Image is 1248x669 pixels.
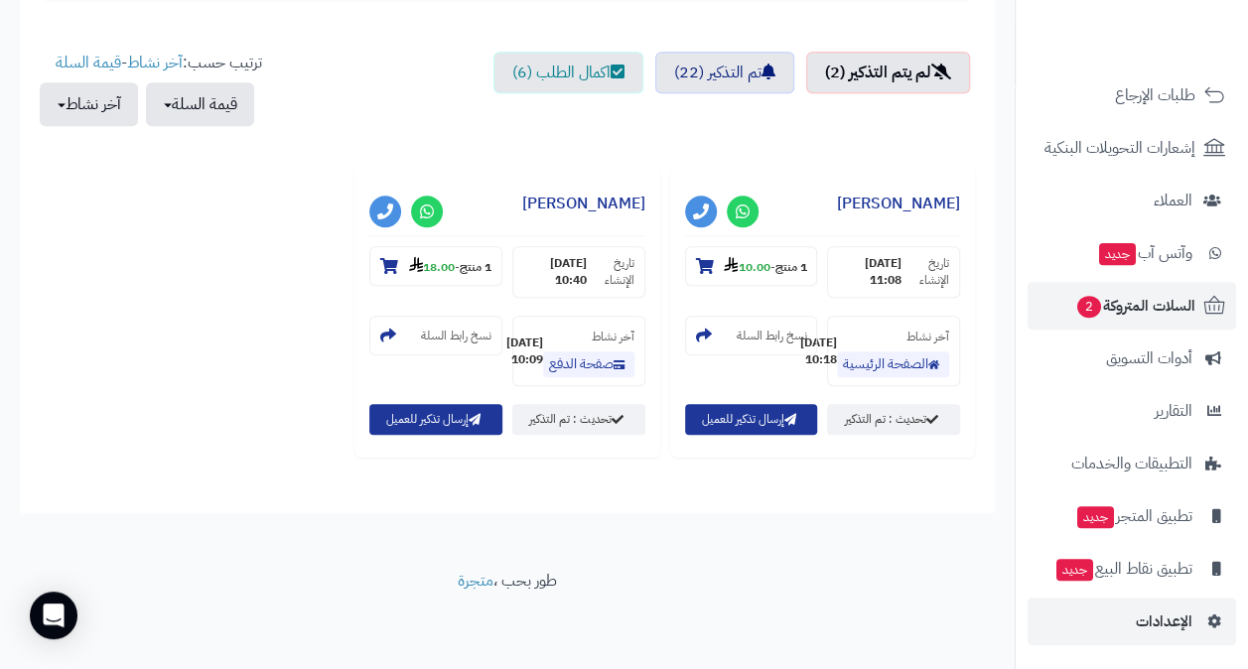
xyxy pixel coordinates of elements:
strong: [DATE] 10:09 [506,334,543,368]
a: تحديث : تم التذكير [827,404,960,435]
span: طلبات الإرجاع [1115,81,1195,109]
a: تطبيق نقاط البيعجديد [1028,545,1236,593]
span: 2 [1077,296,1101,318]
a: إشعارات التحويلات البنكية [1028,124,1236,172]
a: طلبات الإرجاع [1028,71,1236,119]
span: أدوات التسويق [1106,344,1192,372]
a: [PERSON_NAME] [837,192,960,215]
a: الصفحة الرئيسية [837,351,949,377]
small: - [409,256,491,276]
small: آخر نشاط [906,328,949,345]
a: قيمة السلة [56,51,121,74]
strong: 10.00 [724,258,769,276]
strong: [DATE] 10:40 [523,255,587,289]
a: لم يتم التذكير (2) [806,52,970,93]
section: نسخ رابط السلة [685,316,818,355]
span: جديد [1056,559,1093,581]
span: العملاء [1154,187,1192,214]
small: نسخ رابط السلة [421,328,491,344]
a: [PERSON_NAME] [522,192,645,215]
strong: [DATE] 11:08 [838,255,901,289]
button: إرسال تذكير للعميل [685,404,818,435]
button: قيمة السلة [146,82,254,126]
a: وآتس آبجديد [1028,229,1236,277]
small: تاريخ الإنشاء [901,255,949,289]
strong: 1 منتج [460,258,491,276]
strong: 1 منتج [774,258,806,276]
span: وآتس آب [1097,239,1192,267]
span: تطبيق نقاط البيع [1054,555,1192,583]
span: التقارير [1155,397,1192,425]
small: نسخ رابط السلة [736,328,806,344]
span: التطبيقات والخدمات [1071,450,1192,477]
a: العملاء [1028,177,1236,224]
a: تم التذكير (22) [655,52,794,93]
small: - [724,256,806,276]
div: Open Intercom Messenger [30,592,77,639]
a: الإعدادات [1028,598,1236,645]
ul: ترتيب حسب: - [40,52,262,126]
span: الإعدادات [1136,607,1192,635]
span: جديد [1077,506,1114,528]
button: إرسال تذكير للعميل [369,404,502,435]
a: اكمال الطلب (6) [493,52,643,93]
a: التطبيقات والخدمات [1028,440,1236,487]
a: السلات المتروكة2 [1028,282,1236,330]
a: تطبيق المتجرجديد [1028,492,1236,540]
small: آخر نشاط [592,328,634,345]
a: أدوات التسويق [1028,334,1236,382]
span: السلات المتروكة [1075,292,1195,320]
small: تاريخ الإنشاء [587,255,634,289]
span: تطبيق المتجر [1075,502,1192,530]
section: نسخ رابط السلة [369,316,502,355]
span: إشعارات التحويلات البنكية [1044,134,1195,162]
section: 1 منتج-18.00 [369,246,502,286]
span: جديد [1099,243,1136,265]
a: التقارير [1028,387,1236,435]
section: 1 منتج-10.00 [685,246,818,286]
a: متجرة [458,569,493,593]
a: تحديث : تم التذكير [512,404,645,435]
button: آخر نشاط [40,82,138,126]
a: آخر نشاط [127,51,183,74]
a: صفحة الدفع [543,351,634,377]
strong: 18.00 [409,258,455,276]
